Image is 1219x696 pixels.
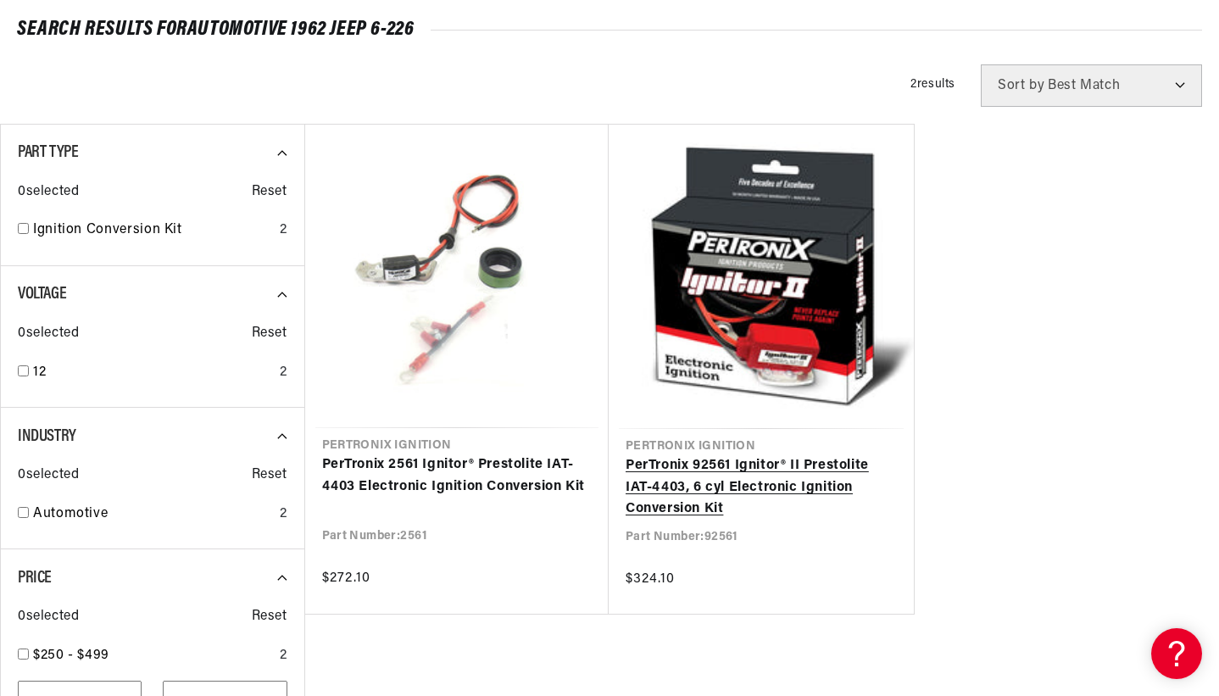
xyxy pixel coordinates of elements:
[18,570,52,587] span: Price
[280,220,287,242] div: 2
[910,78,955,91] span: 2 results
[33,362,273,384] a: 12
[280,362,287,384] div: 2
[18,323,79,345] span: 0 selected
[18,144,78,161] span: Part Type
[280,504,287,526] div: 2
[17,21,1202,38] div: SEARCH RESULTS FOR Automotive 1962 Jeep 6-226
[998,79,1044,92] span: Sort by
[33,504,273,526] a: Automotive
[18,465,79,487] span: 0 selected
[322,454,593,498] a: PerTronix 2561 Ignitor® Prestolite IAT-4403 Electronic Ignition Conversion Kit
[18,428,76,445] span: Industry
[18,181,79,203] span: 0 selected
[280,645,287,667] div: 2
[252,465,287,487] span: Reset
[981,64,1202,107] select: Sort by
[252,606,287,628] span: Reset
[18,286,66,303] span: Voltage
[18,606,79,628] span: 0 selected
[33,220,273,242] a: Ignition Conversion Kit
[33,649,109,662] span: $250 - $499
[252,323,287,345] span: Reset
[252,181,287,203] span: Reset
[626,455,897,521] a: PerTronix 92561 Ignitor® II Prestolite IAT-4403, 6 cyl Electronic Ignition Conversion Kit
